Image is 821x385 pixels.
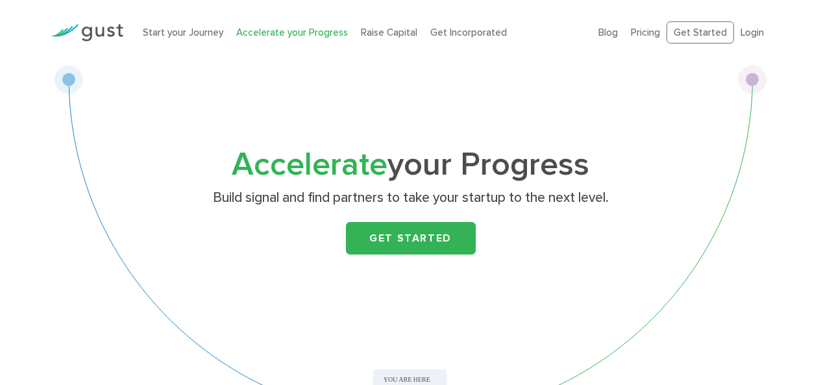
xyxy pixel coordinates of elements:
a: Get Started [346,222,476,255]
a: Pricing [631,27,660,38]
a: Get Started [667,21,734,44]
a: Blog [598,27,618,38]
h1: your Progress [154,150,667,180]
a: Get Incorporated [430,27,507,38]
a: Accelerate your Progress [236,27,348,38]
a: Start your Journey [143,27,223,38]
img: Gust Logo [51,24,123,42]
span: Accelerate [232,145,387,184]
a: Login [741,27,764,38]
a: Raise Capital [361,27,417,38]
p: Build signal and find partners to take your startup to the next level. [159,189,662,207]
